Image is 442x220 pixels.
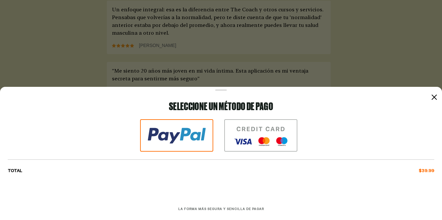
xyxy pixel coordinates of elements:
[224,119,297,152] img: icono
[169,100,273,112] font: Seleccione un método de pago
[419,168,434,173] font: $39.99
[178,207,264,211] font: La forma más segura y sencilla de pagar
[108,182,334,200] iframe: PayPal-paypal
[140,119,213,152] img: icono
[8,168,22,173] font: TOTAL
